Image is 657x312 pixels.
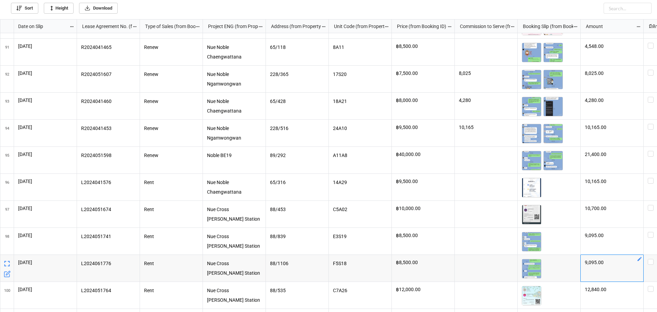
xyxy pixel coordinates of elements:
[14,23,69,30] div: Date on Slip
[5,66,9,92] span: 92
[396,70,450,77] p: ฿7,500.00
[522,151,543,170] div: 179431_0.jpg
[207,124,262,142] p: Nue Noble Ngamwongwan
[144,259,199,269] p: Rent
[585,97,639,104] p: 4,280.00
[5,93,9,119] span: 93
[333,286,388,296] p: C7A26
[544,70,563,89] img: AXU-IMseOMXZ8r3W9E-uDxD4pzK6-TrTduswyc84cos
[333,205,388,214] p: C5A02
[81,43,136,52] p: R2024041465
[81,178,136,187] p: L2024041576
[396,259,450,266] p: ฿8,500.00
[18,124,73,131] p: [DATE]
[207,70,262,88] p: Nue Noble Ngamwongwan
[459,97,513,104] p: 4,280
[522,232,541,251] img: DqND7QdpFLvqqaU2PD9Px2ig0b-agloHBQj0LEx_kg0
[5,201,9,227] span: 97
[396,232,450,239] p: ฿8,500.00
[204,23,258,30] div: Project ENG (from Property Database) (from Booking ID) (from Agreement)
[270,151,325,160] p: 89/292
[522,286,541,305] img: GCAXnGhKUEuTKJStlwsDu9KH1eiABQB0-faGl2_r-UI
[522,178,543,197] div: S__9601044.jpg
[11,3,38,14] a: Sort
[270,286,325,296] p: 88/535
[544,97,563,116] img: taXZyJjG9CD-Kd9p9fWPt8cqtbgmEUbGiM10iQQlNNU
[144,124,199,133] p: Renew
[18,232,73,239] p: [DATE]
[78,23,132,30] div: Lease Agreement No. (from Link to Agreement)
[582,23,636,30] div: Amount
[456,23,510,30] div: Commission to Serve (from Booking ID) (from Agreement)
[522,178,541,197] img: CvjISgqKKPP-VPB-fDXnlZB9cO8ZGJwIZ99tovQNvs4
[270,43,325,52] p: 65/118
[396,178,450,185] p: ฿9,500.00
[396,151,450,158] p: ฿40,000.00
[270,232,325,242] p: 88/839
[207,286,262,304] p: Nue Cross [PERSON_NAME] Station
[544,151,563,170] img: O_VMXMpko1NS9O5ct8JdFShCt2HMncvd6_zC1RCudUc
[333,70,388,79] p: 17S20
[459,70,513,77] p: 8,025
[333,124,388,133] p: 24A10
[144,43,199,52] p: Renew
[81,124,136,133] p: R2024041453
[5,39,9,65] span: 91
[144,286,199,296] p: Rent
[396,97,450,104] p: ฿8,000.00
[270,124,325,133] p: 228/516
[333,259,388,269] p: F5S18
[144,70,199,79] p: Renew
[585,151,639,158] p: 21,400.00
[585,232,639,239] p: 9,095.00
[522,232,543,251] div: 191768_0.jpg
[519,23,573,30] div: Booking Slip (from Booking ID) (from Agreement)
[270,97,325,106] p: 65/428
[333,151,388,160] p: A11A8
[144,97,199,106] p: Renew
[4,282,10,309] span: 100
[522,43,543,62] div: Screenshot_2024-04-03-10-44-32-121_jp.naver.line.android.jpg
[459,124,513,131] p: 10,165
[543,124,565,143] div: 168263.jpg
[585,205,639,212] p: 10,700.00
[585,286,639,293] p: 12,840.00
[18,43,73,50] p: [DATE]
[544,43,563,62] img: tEQ2iTdPoFOgBeAMog9tls86tv1-_ygy_4sHYR_jMP0
[18,151,73,158] p: [DATE]
[522,286,543,305] div: 1716970223417.jpg
[81,151,136,160] p: R2024051598
[0,19,77,33] div: grid
[396,205,450,212] p: ฿10,000.00
[81,97,136,106] p: R2024041460
[544,124,563,143] img: -5_DGaefT1HuLH9yNJ-nmFWs2fqhL7rDj4TaeGqTu1s
[333,232,388,242] p: E3S19
[522,124,541,143] img: KH9_tZiRsjWWP4yVXRgHPvwiDcaMEwNZB1nN5Go-ecs
[330,23,384,30] div: Unit Code (from Property Database) (from Booking ID) (from Agreement)
[18,178,73,185] p: [DATE]
[18,70,73,77] p: [DATE]
[333,97,388,106] p: 18A21
[270,205,325,214] p: 88/453
[522,70,543,89] div: 180486_0.jpg
[207,151,262,160] p: Noble BE19
[144,232,199,242] p: Rent
[5,174,9,200] span: 96
[18,205,73,212] p: [DATE]
[270,178,325,187] p: 65/316
[270,259,325,269] p: 88/1106
[522,205,541,224] img: 2V8ZoctAMbSPCBTr8Nt0YwSSJWLA0Hy1L1i-uhEz4Gs
[585,178,639,185] p: 10,165.00
[585,124,639,131] p: 10,165.00
[522,151,541,170] img: l8pLNaoGNChdxZb3dUeOm07zv7KQuVbWOnKvpV3kDVw
[522,43,541,62] img: UJ7x4AuajAqlVKQ55wrBHtWFU0osSsOHFdMr5bOmIHM
[18,97,73,104] p: [DATE]
[18,259,73,266] p: [DATE]
[207,259,262,277] p: Nue Cross [PERSON_NAME] Station
[5,147,9,173] span: 95
[543,151,565,170] div: 179432_0.jpg
[522,97,541,116] img: -TLKYjkJP0Vx7VVwvq0f_Nhx8FvQfNImYA1Kb3T0F7c
[522,205,543,224] div: Booking.jpg
[396,43,450,50] p: ฿8,500.00
[144,151,199,160] p: Renew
